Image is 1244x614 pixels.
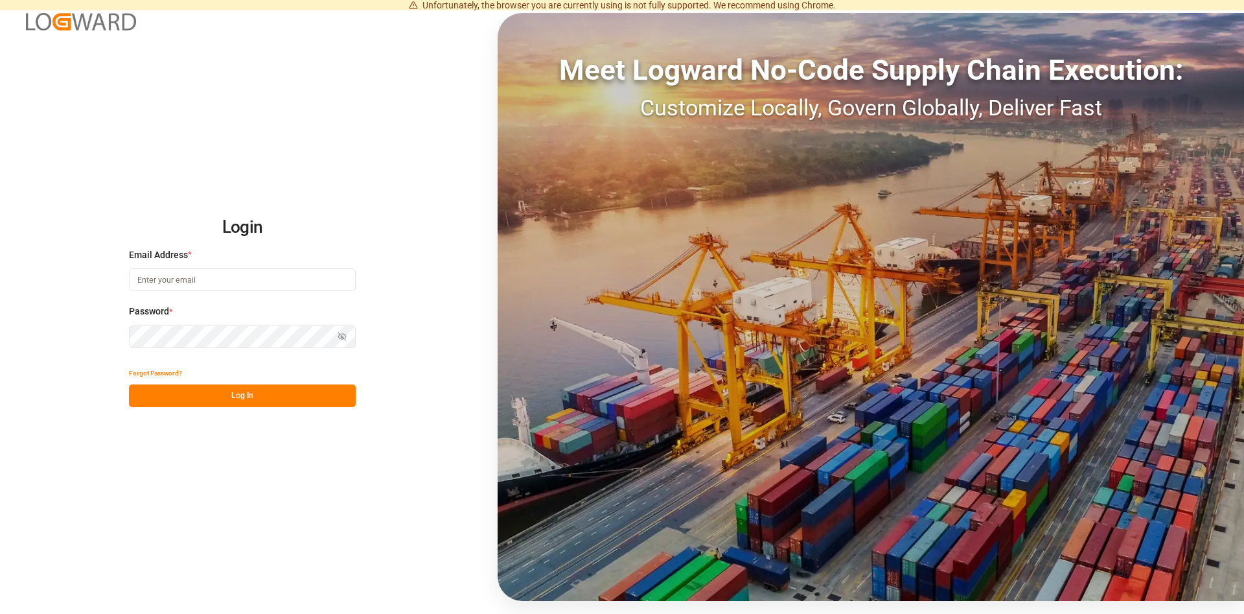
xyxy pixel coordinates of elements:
[498,49,1244,91] div: Meet Logward No-Code Supply Chain Execution:
[129,248,188,262] span: Email Address
[129,305,169,318] span: Password
[129,384,356,407] button: Log In
[26,13,136,30] img: Logward_new_orange.png
[129,207,356,248] h2: Login
[129,362,182,384] button: Forgot Password?
[129,268,356,291] input: Enter your email
[498,91,1244,124] div: Customize Locally, Govern Globally, Deliver Fast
